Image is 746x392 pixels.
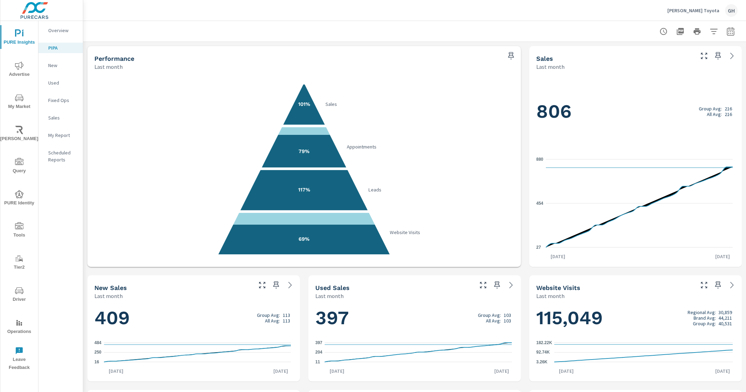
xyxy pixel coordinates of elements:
[94,63,123,71] p: Last month
[94,55,134,62] h5: Performance
[505,50,517,61] span: Save this to your personalized report
[699,106,722,111] p: Group Avg:
[38,78,83,88] div: Used
[2,126,36,143] span: [PERSON_NAME]
[283,312,290,318] p: 113
[48,132,77,139] p: My Report
[489,368,514,375] p: [DATE]
[536,306,735,330] h1: 115,049
[2,94,36,111] span: My Market
[536,100,735,123] h1: 806
[536,245,541,250] text: 27
[298,101,310,107] text: 101%
[38,60,83,71] div: New
[725,106,732,111] p: 216
[688,310,716,315] p: Regional Avg:
[504,312,511,318] p: 103
[726,280,738,291] a: See more details in report
[536,340,552,345] text: 182.22K
[724,24,738,38] button: Select Date Range
[536,284,580,291] h5: Website Visits
[673,24,687,38] button: "Export Report to PDF"
[546,253,570,260] p: [DATE]
[298,187,310,193] text: 117%
[38,25,83,36] div: Overview
[94,350,101,355] text: 250
[536,350,550,355] text: 92.74K
[2,61,36,79] span: Advertise
[315,340,322,345] text: 397
[486,318,501,324] p: All Avg:
[725,4,738,17] div: GH
[257,312,280,318] p: Group Avg:
[718,310,732,315] p: 30,859
[694,315,716,321] p: Brand Avg:
[2,286,36,304] span: Driver
[693,321,716,326] p: Group Avg:
[0,21,38,375] div: nav menu
[104,368,128,375] p: [DATE]
[707,24,721,38] button: Apply Filters
[536,55,553,62] h5: Sales
[48,114,77,121] p: Sales
[2,254,36,271] span: Tier2
[315,350,322,355] text: 204
[48,44,77,51] p: PIPA
[712,280,724,291] span: Save this to your personalized report
[38,112,83,123] div: Sales
[38,130,83,140] div: My Report
[698,50,710,61] button: Make Fullscreen
[698,280,710,291] button: Make Fullscreen
[2,29,36,46] span: PURE Insights
[48,27,77,34] p: Overview
[390,229,420,235] text: Website Visits
[690,24,704,38] button: Print Report
[725,111,732,117] p: 216
[478,280,489,291] button: Make Fullscreen
[38,147,83,165] div: Scheduled Reports
[710,368,735,375] p: [DATE]
[315,292,344,300] p: Last month
[505,280,517,291] a: See more details in report
[38,43,83,53] div: PIPA
[48,97,77,104] p: Fixed Ops
[536,63,565,71] p: Last month
[2,158,36,175] span: Query
[268,368,293,375] p: [DATE]
[726,50,738,61] a: See more details in report
[710,253,735,260] p: [DATE]
[554,368,579,375] p: [DATE]
[667,7,719,14] p: [PERSON_NAME] Toyota
[504,318,511,324] p: 103
[492,280,503,291] span: Save this to your personalized report
[325,368,349,375] p: [DATE]
[299,236,310,242] text: 69%
[718,315,732,321] p: 44,211
[478,312,501,318] p: Group Avg:
[299,148,310,154] text: 79%
[536,360,547,364] text: 3.26K
[48,149,77,163] p: Scheduled Reports
[94,340,101,345] text: 484
[315,284,350,291] h5: Used Sales
[325,101,337,107] text: Sales
[94,284,127,291] h5: New Sales
[315,306,514,330] h1: 397
[265,318,280,324] p: All Avg:
[94,292,123,300] p: Last month
[712,50,724,61] span: Save this to your personalized report
[315,360,320,364] text: 11
[48,79,77,86] p: Used
[38,95,83,106] div: Fixed Ops
[536,292,565,300] p: Last month
[2,222,36,239] span: Tools
[707,111,722,117] p: All Avg:
[94,306,293,330] h1: 409
[347,144,377,150] text: Appointments
[2,190,36,207] span: PURE Identity
[48,62,77,69] p: New
[94,360,99,364] text: 16
[536,157,543,162] text: 880
[536,201,543,206] text: 454
[2,347,36,372] span: Leave Feedback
